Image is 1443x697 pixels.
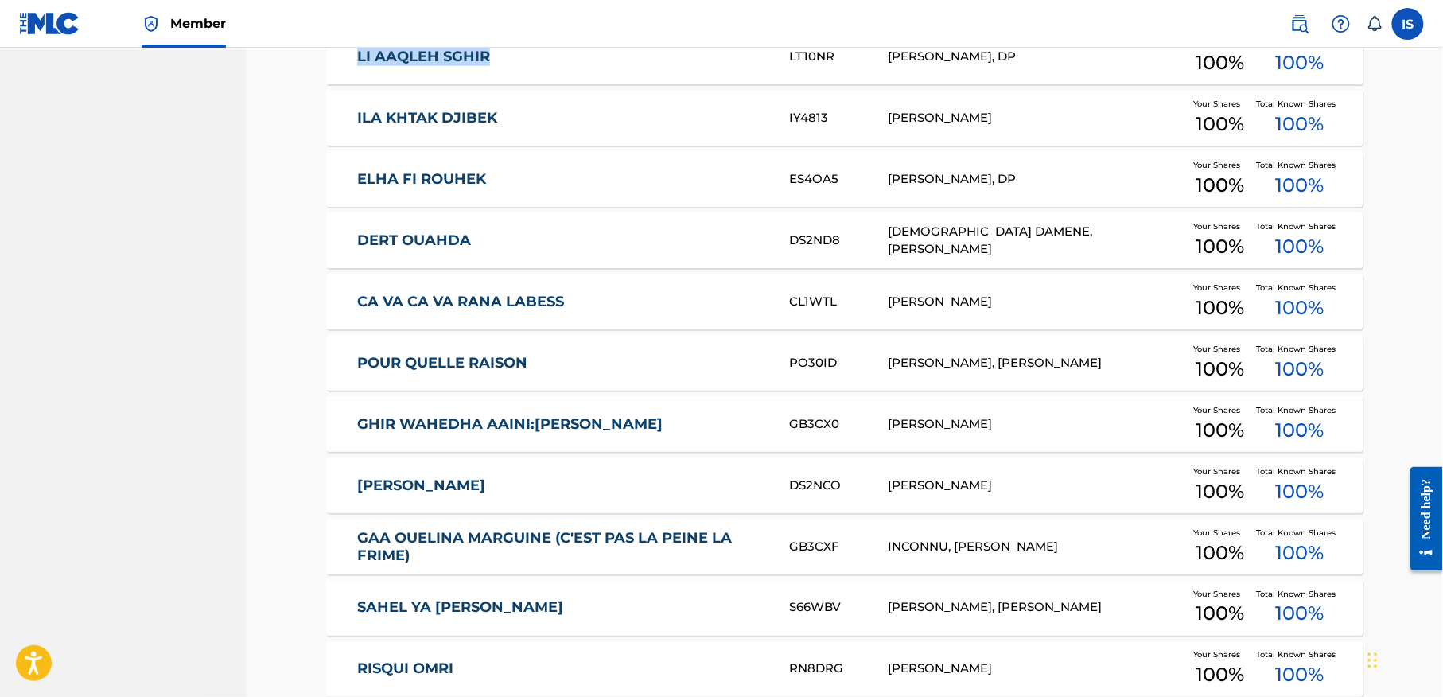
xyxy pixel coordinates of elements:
div: User Menu [1392,8,1424,40]
span: 100 % [1196,355,1244,384]
span: 100 % [1196,110,1244,138]
div: [PERSON_NAME] [888,477,1184,495]
div: [PERSON_NAME] [888,109,1184,127]
span: Total Known Shares [1257,649,1343,661]
span: 100 % [1275,110,1324,138]
span: 100 % [1196,539,1244,567]
img: MLC Logo [19,12,80,35]
span: 100 % [1275,539,1324,567]
iframe: Resource Center [1398,454,1443,582]
span: 100 % [1275,477,1324,506]
span: Your Shares [1193,282,1247,294]
div: ES4OA5 [789,170,888,189]
span: 100 % [1196,171,1244,200]
img: Top Rightsholder [142,14,161,33]
div: [PERSON_NAME], DP [888,48,1184,66]
a: GAA OUELINA MARGUINE (C'EST PAS LA PEINE LA FRIME) [357,529,768,565]
span: Total Known Shares [1257,527,1343,539]
span: 100 % [1275,171,1324,200]
span: 100 % [1196,600,1244,629]
a: POUR QUELLE RAISON [357,354,768,372]
span: Total Known Shares [1257,588,1343,600]
span: Your Shares [1193,465,1247,477]
div: Glisser [1368,637,1378,684]
div: S66WBV [789,599,888,617]
span: 100 % [1196,477,1244,506]
a: ELHA FI ROUHEK [357,170,768,189]
a: Public Search [1284,8,1316,40]
span: 100 % [1196,661,1244,690]
span: 100 % [1275,600,1324,629]
span: Total Known Shares [1257,98,1343,110]
a: [PERSON_NAME] [357,477,768,495]
div: [PERSON_NAME] [888,293,1184,311]
a: CA VA CA VA RANA LABESS [357,293,768,311]
div: Help [1325,8,1357,40]
div: [PERSON_NAME] [888,415,1184,434]
span: Total Known Shares [1257,343,1343,355]
span: Total Known Shares [1257,465,1343,477]
a: DERT OUAHDA [357,232,768,250]
span: 100 % [1275,416,1324,445]
a: SAHEL YA [PERSON_NAME] [357,599,768,617]
span: Total Known Shares [1257,159,1343,171]
img: help [1332,14,1351,33]
div: DS2NCO [789,477,888,495]
div: RN8DRG [789,660,888,679]
span: 100 % [1196,49,1244,77]
div: GB3CX0 [789,415,888,434]
span: Total Known Shares [1257,220,1343,232]
span: Your Shares [1193,343,1247,355]
span: Your Shares [1193,404,1247,416]
a: LI AAQLEH SGHIR [357,48,768,66]
div: [PERSON_NAME], DP [888,170,1184,189]
span: 100 % [1196,232,1244,261]
span: Your Shares [1193,527,1247,539]
span: Total Known Shares [1257,404,1343,416]
span: 100 % [1275,49,1324,77]
span: Your Shares [1193,649,1247,661]
div: [PERSON_NAME], [PERSON_NAME] [888,599,1184,617]
a: GHIR WAHEDHA AAINI:[PERSON_NAME] [357,415,768,434]
span: 100 % [1196,294,1244,322]
div: Widget de chat [1363,621,1443,697]
span: Member [170,14,226,33]
iframe: Chat Widget [1363,621,1443,697]
div: PO30ID [789,354,888,372]
div: INCONNU, [PERSON_NAME] [888,538,1184,556]
div: [PERSON_NAME] [888,660,1184,679]
div: DS2ND8 [789,232,888,250]
div: IY4813 [789,109,888,127]
a: RISQUI OMRI [357,660,768,679]
span: Your Shares [1193,588,1247,600]
span: 100 % [1275,294,1324,322]
span: Your Shares [1193,220,1247,232]
img: search [1290,14,1309,33]
span: Total Known Shares [1257,282,1343,294]
span: 100 % [1275,232,1324,261]
div: GB3CXF [789,538,888,556]
span: 100 % [1275,661,1324,690]
span: Your Shares [1193,98,1247,110]
span: 100 % [1275,355,1324,384]
div: Notifications [1367,16,1383,32]
span: Your Shares [1193,159,1247,171]
div: LT10NR [789,48,888,66]
a: ILA KHTAK DJIBEK [357,109,768,127]
span: 100 % [1196,416,1244,445]
div: [DEMOGRAPHIC_DATA] DAMENE, [PERSON_NAME] [888,223,1184,259]
div: CL1WTL [789,293,888,311]
div: [PERSON_NAME], [PERSON_NAME] [888,354,1184,372]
